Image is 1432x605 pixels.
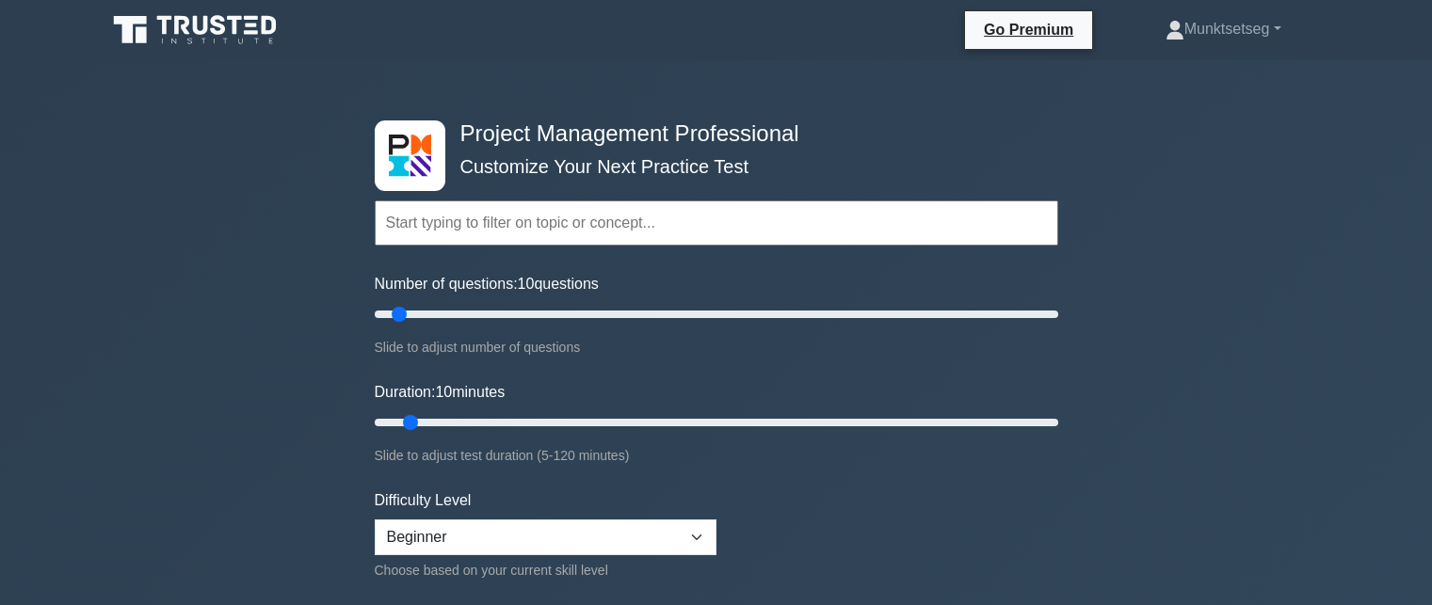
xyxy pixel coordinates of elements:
a: Go Premium [973,18,1085,41]
div: Choose based on your current skill level [375,559,716,581]
label: Difficulty Level [375,489,472,512]
span: 10 [435,384,452,400]
h4: Project Management Professional [453,120,966,148]
label: Number of questions: questions [375,273,599,295]
div: Slide to adjust test duration (5-120 minutes) [375,444,1058,467]
label: Duration: minutes [375,381,506,404]
a: Munktsetseg [1120,10,1327,48]
input: Start typing to filter on topic or concept... [375,200,1058,246]
span: 10 [518,276,535,292]
div: Slide to adjust number of questions [375,336,1058,358]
